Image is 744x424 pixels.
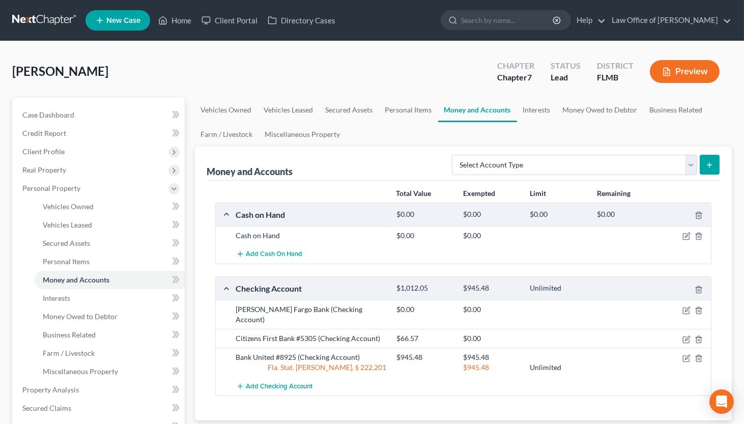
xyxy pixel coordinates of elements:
span: Business Related [43,330,96,339]
strong: Remaining [597,189,631,197]
button: Add Checking Account [236,377,313,395]
div: Bank United #8925 (Checking Account) [231,352,391,362]
input: Search by name... [461,11,554,30]
a: Money Owed to Debtor [557,98,644,122]
div: Status [551,60,581,72]
span: Add Cash on Hand [246,250,303,259]
a: Money Owed to Debtor [35,307,185,326]
div: $945.48 [458,362,525,373]
a: Secured Assets [35,234,185,252]
a: Vehicles Leased [35,216,185,234]
div: $0.00 [458,304,525,315]
span: Real Property [22,165,66,174]
button: Add Cash on Hand [236,245,303,264]
div: Open Intercom Messenger [709,389,734,414]
span: Miscellaneous Property [43,367,118,376]
span: Case Dashboard [22,110,74,119]
div: $0.00 [525,210,591,219]
div: Chapter [497,72,534,83]
div: $0.00 [458,231,525,241]
a: Credit Report [14,124,185,143]
span: Secured Assets [43,239,90,247]
a: Business Related [644,98,709,122]
a: Vehicles Leased [258,98,320,122]
div: $0.00 [592,210,659,219]
div: Cash on Hand [231,209,391,220]
div: [PERSON_NAME] Fargo Bank (Checking Account) [231,304,391,325]
a: Farm / Livestock [195,122,259,147]
div: District [597,60,634,72]
a: Business Related [35,326,185,344]
div: Citizens First Bank #5305 (Checking Account) [231,333,391,344]
div: Checking Account [231,283,391,294]
a: Personal Items [379,98,438,122]
div: Chapter [497,60,534,72]
div: $0.00 [458,210,525,219]
div: FLMB [597,72,634,83]
span: Credit Report [22,129,66,137]
a: Farm / Livestock [35,344,185,362]
div: $1,012.05 [391,284,458,293]
div: Money and Accounts [207,165,293,178]
span: Vehicles Leased [43,220,92,229]
a: Secured Claims [14,399,185,417]
a: Interests [517,98,557,122]
div: Unlimited [525,362,591,373]
a: Money and Accounts [438,98,517,122]
div: Fla. Stat. [PERSON_NAME]. § 222.201 [231,362,391,373]
a: Law Office of [PERSON_NAME] [607,11,731,30]
div: $945.48 [391,352,458,362]
span: Client Profile [22,147,65,156]
div: $0.00 [391,231,458,241]
strong: Limit [530,189,547,197]
a: Directory Cases [263,11,340,30]
strong: Total Value [396,189,431,197]
a: Vehicles Owned [35,197,185,216]
span: Farm / Livestock [43,349,95,357]
div: $0.00 [391,210,458,219]
a: Secured Assets [320,98,379,122]
div: Unlimited [525,284,591,293]
span: Money and Accounts [43,275,109,284]
span: 7 [527,72,532,82]
span: Add Checking Account [246,382,313,390]
a: Property Analysis [14,381,185,399]
a: Personal Items [35,252,185,271]
span: Interests [43,294,70,302]
strong: Exempted [463,189,495,197]
div: $945.48 [458,352,525,362]
span: Money Owed to Debtor [43,312,118,321]
a: Client Portal [196,11,263,30]
div: Cash on Hand [231,231,391,241]
a: Interests [35,289,185,307]
div: Lead [551,72,581,83]
a: Miscellaneous Property [259,122,347,147]
a: Vehicles Owned [195,98,258,122]
a: Case Dashboard [14,106,185,124]
a: Miscellaneous Property [35,362,185,381]
span: Property Analysis [22,385,79,394]
div: $0.00 [458,333,525,344]
div: $66.57 [391,333,458,344]
span: Secured Claims [22,404,71,412]
span: [PERSON_NAME] [12,64,108,78]
div: $0.00 [391,304,458,315]
div: $945.48 [458,284,525,293]
span: Vehicles Owned [43,202,94,211]
span: Personal Items [43,257,90,266]
a: Money and Accounts [35,271,185,289]
span: New Case [106,17,140,24]
span: Personal Property [22,184,80,192]
a: Help [571,11,606,30]
a: Home [153,11,196,30]
button: Preview [650,60,720,83]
